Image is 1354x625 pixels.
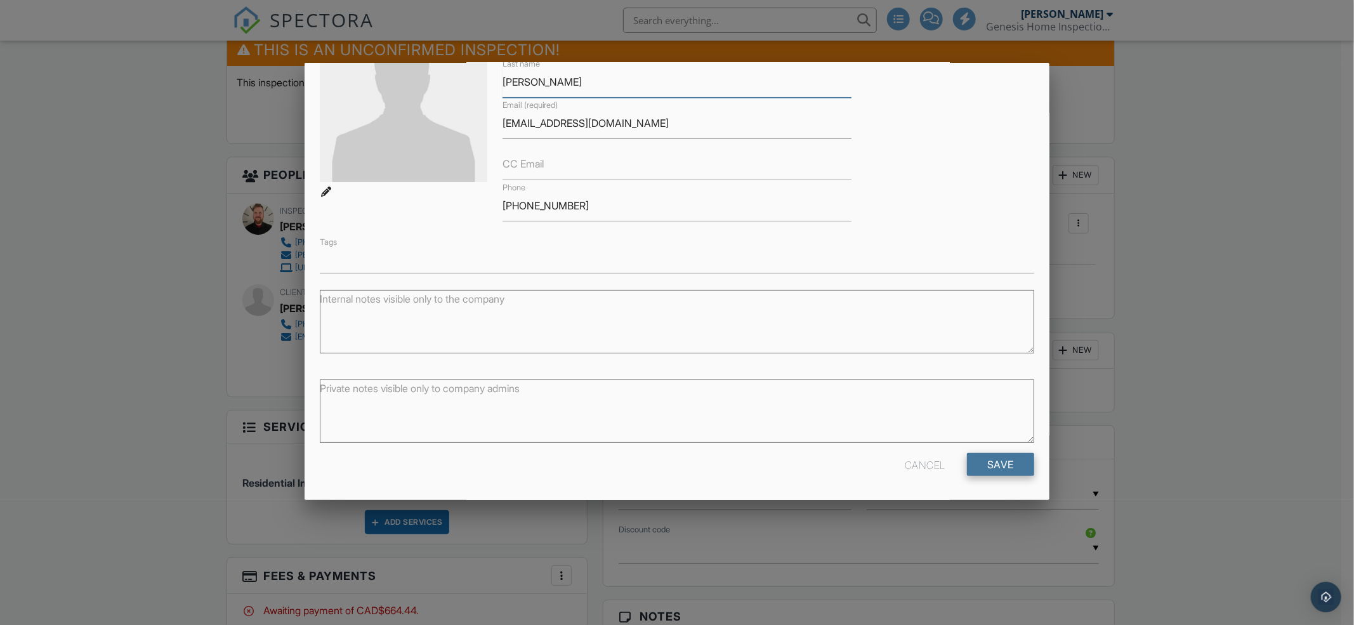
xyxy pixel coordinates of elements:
label: CC Email [503,157,544,171]
label: Tags [320,237,337,247]
input: Save [967,453,1034,476]
div: Open Intercom Messenger [1311,582,1341,612]
img: default-user-f0147aede5fd5fa78ca7ade42f37bd4542148d508eef1c3d3ea960f66861d68b.jpg [320,15,487,182]
label: Last name [503,58,540,70]
label: Email (required) [503,100,558,111]
label: Internal notes visible only to the company [320,292,504,306]
label: Private notes visible only to company admins [320,381,520,395]
label: Phone [503,182,525,194]
div: Cancel [905,453,945,476]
